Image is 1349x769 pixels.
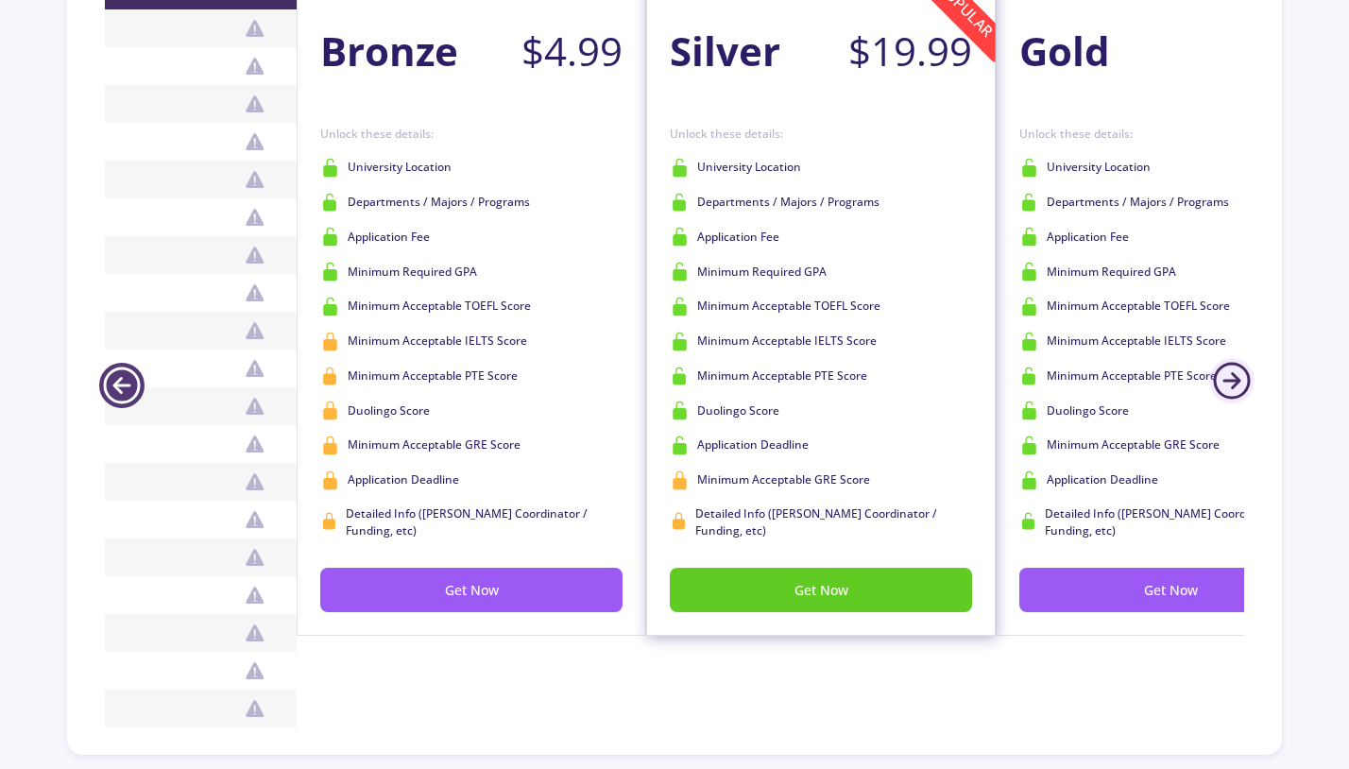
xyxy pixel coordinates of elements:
[1019,126,1322,143] div: Unlock these details:
[695,505,973,539] span: Detailed Info ([PERSON_NAME] Coordinator / Funding, etc)
[320,126,623,143] div: Unlock these details:
[348,264,477,281] span: Minimum Required GPA
[697,367,867,384] span: Minimum Acceptable PTE Score
[1047,159,1151,176] span: University Location
[348,298,531,315] span: Minimum Acceptable TOEFL Score
[697,159,801,176] span: University Location
[697,402,779,419] span: Duolingo Score
[348,367,518,384] span: Minimum Acceptable PTE Score
[320,21,458,80] span: Bronze
[348,436,521,453] span: Minimum Acceptable GRE Score
[1047,367,1217,384] span: Minimum Acceptable PTE Score
[1047,333,1226,350] span: Minimum Acceptable IELTS Score
[348,194,530,211] span: Departments / Majors / Programs
[697,436,809,453] span: Application Deadline
[521,21,623,80] span: $4.99
[1047,229,1129,246] span: Application Fee
[348,471,459,488] span: Application Deadline
[346,505,623,539] span: Detailed Info ([PERSON_NAME] Coordinator / Funding, etc)
[697,264,827,281] span: Minimum Required GPA
[348,402,430,419] span: Duolingo Score
[320,568,623,612] button: Get Now
[848,21,972,80] span: $19.99
[670,568,972,612] button: Get Now
[1047,298,1230,315] span: Minimum Acceptable TOEFL Score
[1019,568,1322,612] button: Get Now
[697,333,877,350] span: Minimum Acceptable IELTS Score
[1047,264,1176,281] span: Minimum Required GPA
[348,229,430,246] span: Application Fee
[697,298,880,315] span: Minimum Acceptable TOEFL Score
[1047,436,1220,453] span: Minimum Acceptable GRE Score
[697,194,879,211] span: Departments / Majors / Programs
[670,21,780,80] span: Silver
[1047,471,1158,488] span: Application Deadline
[697,229,779,246] span: Application Fee
[670,126,972,143] div: Unlock these details:
[1047,194,1229,211] span: Departments / Majors / Programs
[1019,21,1110,80] span: Gold
[1045,505,1323,539] span: Detailed Info ([PERSON_NAME] Coordinator / Funding, etc)
[1047,402,1129,419] span: Duolingo Score
[348,159,452,176] span: University Location
[348,333,527,350] span: Minimum Acceptable IELTS Score
[697,471,870,488] span: Minimum Acceptable GRE Score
